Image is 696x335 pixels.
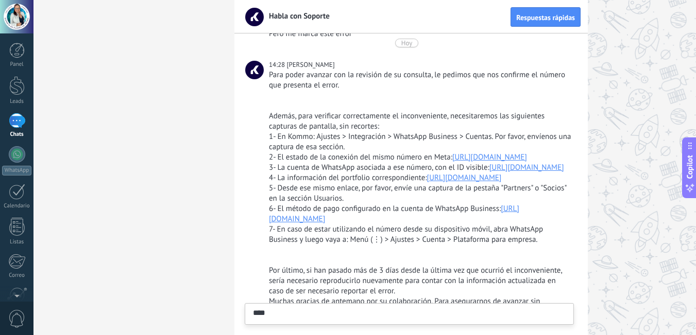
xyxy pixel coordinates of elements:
div: Pero me marca este error [269,29,572,39]
div: 4- La información del portfolio correspondiente: [269,173,572,183]
span: Copilot [685,155,695,179]
div: 2- El estado de la conexión del mismo número en Meta: [269,152,572,163]
div: Además, para verificar correctamente el inconveniente, necesitaremos las siguientes capturas de p... [269,111,572,132]
div: 1- En Kommo: Ajustes > Integración > WhatsApp Business > Cuentas. Por favor, envíenos una captura... [269,132,572,152]
div: Por último, si han pasado más de 3 días desde la última vez que ocurrió el inconveniente, sería n... [269,266,572,296]
div: Muchas gracias de antemano por su colaboración. Para asegurarnos de avanzar sin inconvenientes, l... [269,296,572,317]
button: Respuestas rápidas [511,7,581,27]
a: [URL][DOMAIN_NAME] [427,173,502,183]
div: Listas [2,239,32,245]
a: [URL][DOMAIN_NAME] [489,163,564,172]
div: 14:28 [269,60,286,70]
a: [URL][DOMAIN_NAME] [269,204,519,224]
div: 7- En caso de estar utilizando el número desde su dispositivo móvil, abra WhatsApp Business y lue... [269,224,572,245]
div: 3- La cuenta de WhatsApp asociada a ese número, con el ID visible: [269,163,572,173]
div: Panel [2,61,32,68]
div: Leads [2,98,32,105]
div: Chats [2,131,32,138]
span: Habla con Soporte [263,11,330,21]
div: 5- Desde ese mismo enlace, por favor, envíe una captura de la pestaña "Partners" o "Socios" en la... [269,183,572,204]
div: Calendario [2,203,32,209]
div: 6- El método de pago configurado en la cuenta de WhatsApp Business: [269,204,572,224]
span: Josefina R. [286,60,334,69]
div: Correo [2,272,32,279]
div: WhatsApp [2,166,31,175]
div: Para poder avanzar con la revisión de su consulta, le pedimos que nos confirme el número que pres... [269,70,572,91]
div: Hoy [401,39,413,47]
span: Respuestas rápidas [516,14,575,21]
a: [URL][DOMAIN_NAME] [452,152,527,162]
span: Josefina R. [245,61,264,79]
